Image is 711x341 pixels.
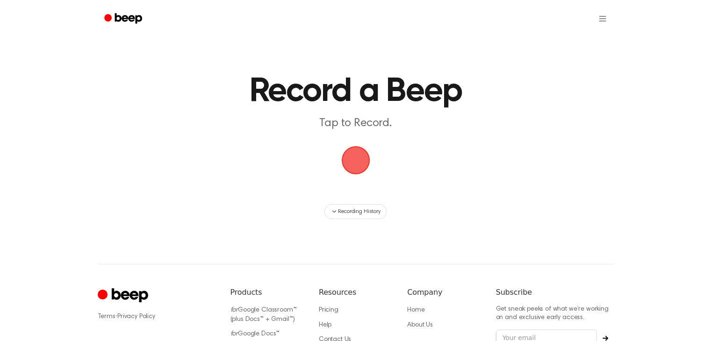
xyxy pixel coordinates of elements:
[98,312,215,321] div: ·
[591,7,614,30] button: Open menu
[342,146,370,174] img: Beep Logo
[98,10,151,28] a: Beep
[496,287,614,298] h6: Subscribe
[324,204,386,219] button: Recording History
[117,313,155,320] a: Privacy Policy
[230,331,238,337] i: for
[230,307,297,323] a: forGoogle Classroom™ (plus Docs™ + Gmail™)
[176,116,535,131] p: Tap to Record.
[407,322,433,328] a: About Us
[230,307,238,313] i: for
[98,313,115,320] a: Terms
[407,287,481,298] h6: Company
[496,305,614,322] p: Get sneak peeks of what we’re working on and exclusive early access.
[407,307,424,313] a: Home
[230,287,304,298] h6: Products
[597,335,614,341] button: Subscribe
[116,75,595,108] h1: Record a Beep
[319,322,331,328] a: Help
[230,331,280,337] a: forGoogle Docs™
[338,207,380,216] span: Recording History
[319,307,338,313] a: Pricing
[319,287,392,298] h6: Resources
[98,287,151,305] a: Cruip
